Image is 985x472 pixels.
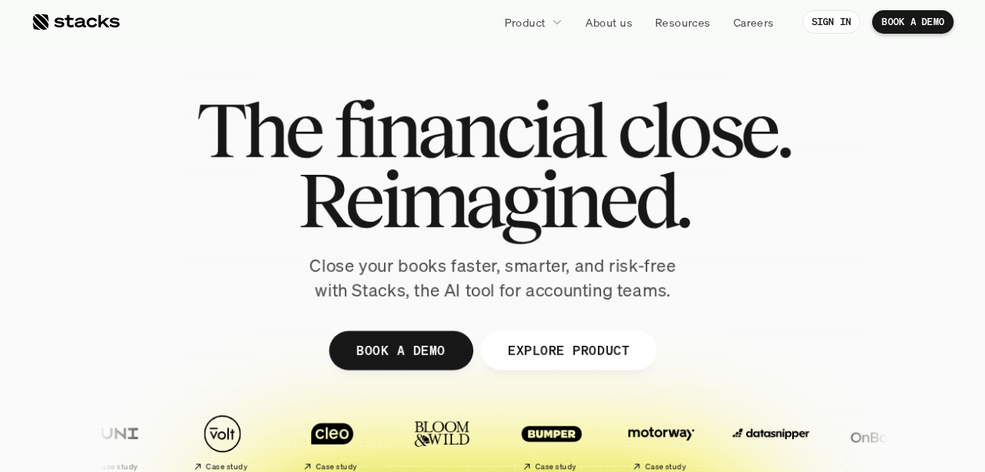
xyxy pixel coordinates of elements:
p: Close your books faster, smarter, and risk-free with Stacks, the AI tool for accounting teams. [297,254,689,303]
p: Resources [655,14,711,31]
a: About us [576,8,642,36]
p: About us [585,14,632,31]
a: BOOK A DEMO [328,331,473,370]
p: EXPLORE PRODUCT [508,339,629,361]
p: BOOK A DEMO [356,339,445,361]
p: SIGN IN [812,16,852,27]
h2: Case study [96,462,137,471]
h2: Case study [644,462,686,471]
h2: Case study [205,462,247,471]
p: Product [505,14,546,31]
span: The [196,94,320,165]
span: close. [617,94,790,165]
p: BOOK A DEMO [882,16,944,27]
a: Resources [646,8,720,36]
h2: Case study [534,462,576,471]
span: Reimagined. [297,165,688,235]
a: BOOK A DEMO [872,10,954,34]
p: Careers [733,14,774,31]
h2: Case study [315,462,357,471]
a: SIGN IN [802,10,861,34]
a: Careers [724,8,784,36]
a: EXPLORE PRODUCT [480,331,657,370]
span: financial [334,94,604,165]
